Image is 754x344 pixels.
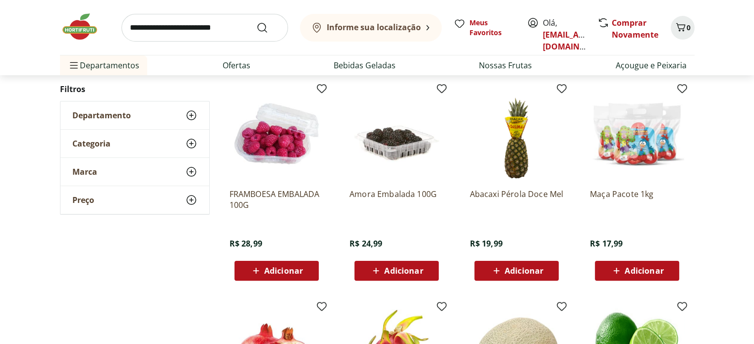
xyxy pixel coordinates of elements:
[72,110,131,120] span: Departamento
[671,16,695,40] button: Carrinho
[300,14,442,42] button: Informe sua localização
[223,59,250,71] a: Ofertas
[687,23,691,32] span: 0
[612,17,658,40] a: Comprar Novamente
[264,267,303,275] span: Adicionar
[469,238,502,249] span: R$ 19,99
[327,22,421,33] b: Informe sua localização
[384,267,423,275] span: Adicionar
[469,189,564,210] a: Abacaxi Pérola Doce Mel
[60,79,210,99] h2: Filtros
[256,22,280,34] button: Submit Search
[121,14,288,42] input: search
[454,18,515,38] a: Meus Favoritos
[349,189,444,210] a: Amora Embalada 100G
[60,12,110,42] img: Hortifruti
[72,195,94,205] span: Preço
[469,87,564,181] img: Abacaxi Pérola Doce Mel
[234,261,319,281] button: Adicionar
[543,17,587,52] span: Olá,
[349,238,382,249] span: R$ 24,99
[230,238,262,249] span: R$ 28,99
[349,87,444,181] img: Amora Embalada 100G
[474,261,559,281] button: Adicionar
[72,139,111,148] span: Categoria
[72,167,97,177] span: Marca
[60,130,209,157] button: Categoria
[590,238,623,249] span: R$ 17,99
[334,59,396,71] a: Bebidas Geladas
[625,267,663,275] span: Adicionar
[60,186,209,214] button: Preço
[354,261,439,281] button: Adicionar
[469,18,515,38] span: Meus Favoritos
[230,189,324,210] a: FRAMBOESA EMBALADA 100G
[60,101,209,129] button: Departamento
[479,59,532,71] a: Nossas Frutas
[543,29,612,52] a: [EMAIL_ADDRESS][DOMAIN_NAME]
[68,53,80,77] button: Menu
[230,87,324,181] img: FRAMBOESA EMBALADA 100G
[60,158,209,186] button: Marca
[68,53,139,77] span: Departamentos
[505,267,543,275] span: Adicionar
[595,261,679,281] button: Adicionar
[590,87,684,181] img: Maça Pacote 1kg
[590,189,684,210] a: Maça Pacote 1kg
[616,59,687,71] a: Açougue e Peixaria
